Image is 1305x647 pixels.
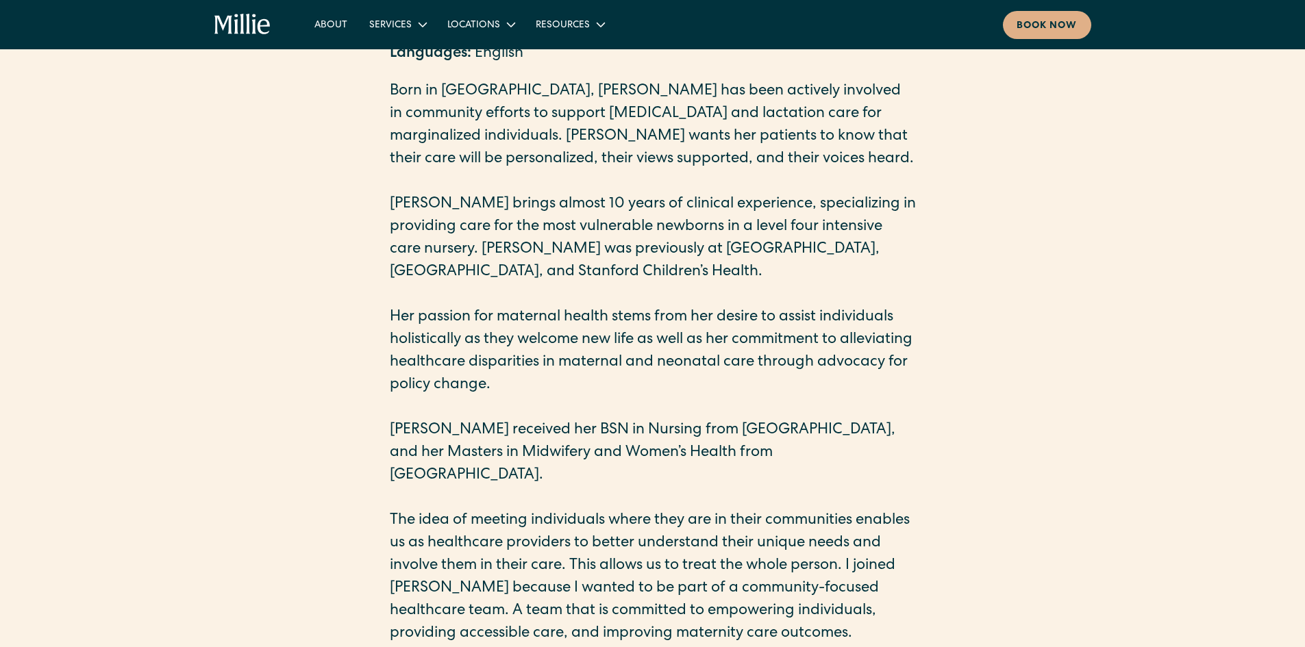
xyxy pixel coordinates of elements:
a: About [303,13,358,36]
div: Resources [525,13,614,36]
a: home [214,14,271,36]
p: Her passion for maternal health stems from her desire to assist individuals holistically as they ... [390,307,916,397]
div: Services [369,18,412,33]
p: [PERSON_NAME] brings almost 10 years of clinical experience, specializing in providing care for t... [390,194,916,284]
div: English [475,43,523,66]
p: [PERSON_NAME] received her BSN in Nursing from [GEOGRAPHIC_DATA], and her Masters in Midwifery an... [390,420,916,487]
div: Locations [436,13,525,36]
p: ‍ [390,397,916,420]
strong: Languages: [390,47,471,62]
p: The idea of meeting individuals where they are in their communities enables us as healthcare prov... [390,510,916,646]
p: ‍ [390,171,916,194]
div: Resources [536,18,590,33]
div: Locations [447,18,500,33]
div: Services [358,13,436,36]
a: Book now [1003,11,1091,39]
div: Book now [1017,19,1078,34]
p: ‍ [390,487,916,510]
p: Born in [GEOGRAPHIC_DATA], [PERSON_NAME] has been actively involved in community efforts to suppo... [390,81,916,171]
